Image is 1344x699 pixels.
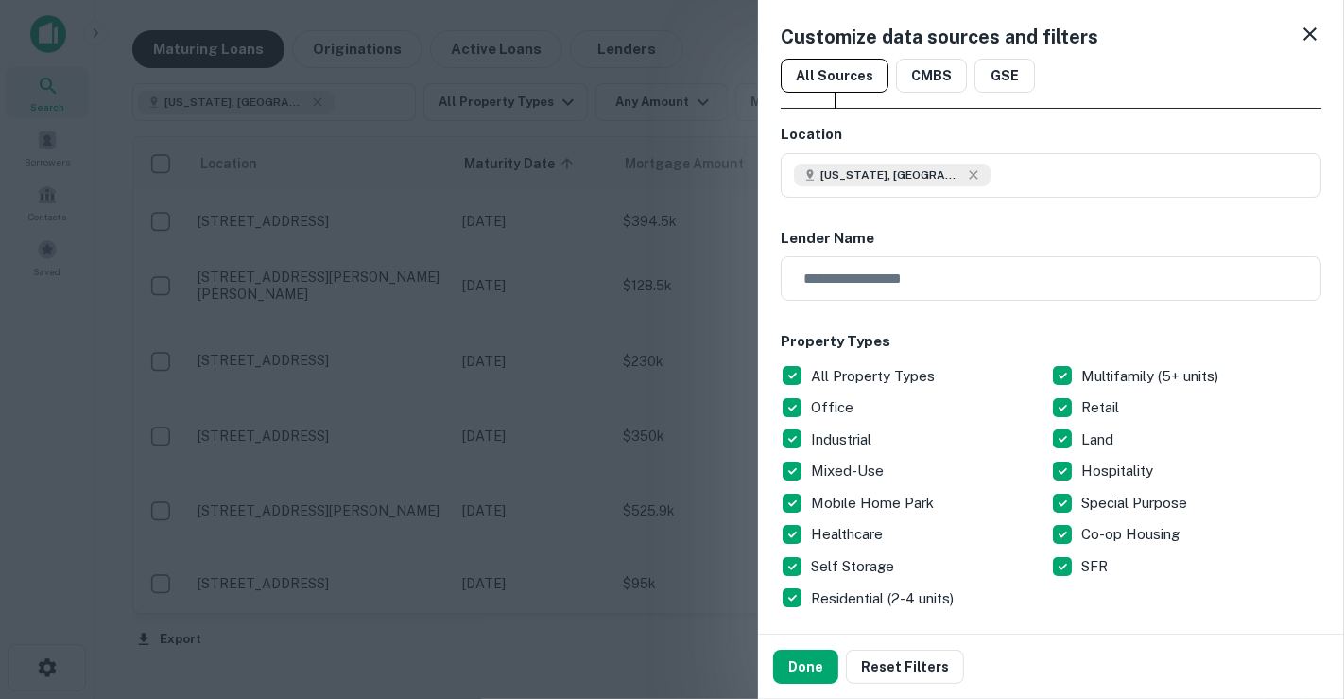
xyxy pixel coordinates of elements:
[811,460,887,482] p: Mixed-Use
[811,555,898,578] p: Self Storage
[846,650,964,684] button: Reset Filters
[811,428,875,451] p: Industrial
[974,59,1035,93] button: GSE
[1081,428,1117,451] p: Land
[811,492,938,515] p: Mobile Home Park
[1081,365,1222,388] p: Multifamily (5+ units)
[820,166,962,183] span: [US_STATE], [GEOGRAPHIC_DATA]
[811,396,857,419] p: Office
[781,331,1321,353] h6: Property Types
[1081,492,1191,515] p: Special Purpose
[896,59,967,93] button: CMBS
[1081,460,1157,482] p: Hospitality
[811,587,957,610] p: Residential (2-4 units)
[1081,555,1111,578] p: SFR
[811,365,939,388] p: All Property Types
[781,228,1321,250] h6: Lender Name
[1249,548,1344,638] iframe: Chat Widget
[781,23,1098,51] h5: Customize data sources and filters
[1081,523,1183,546] p: Co-op Housing
[781,59,888,93] button: All Sources
[781,124,1321,146] h6: Location
[811,523,887,546] p: Healthcare
[773,650,838,684] button: Done
[1081,396,1123,419] p: Retail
